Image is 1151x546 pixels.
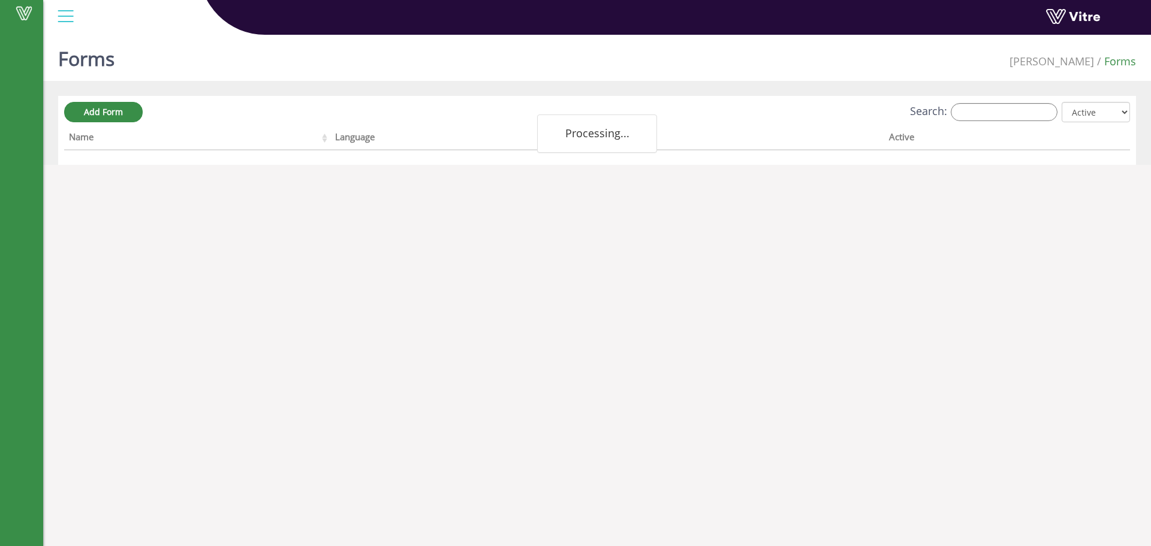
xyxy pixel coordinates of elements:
span: Add Form [84,106,123,117]
li: Forms [1094,54,1136,70]
th: Name [64,128,330,150]
h1: Forms [58,30,115,81]
th: Company [609,128,884,150]
a: Add Form [64,102,143,122]
th: Active [884,128,1077,150]
th: Language [330,128,608,150]
span: 379 [1010,54,1094,68]
div: Processing... [537,114,657,153]
input: Search: [951,103,1057,121]
label: Search: [910,103,1057,121]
